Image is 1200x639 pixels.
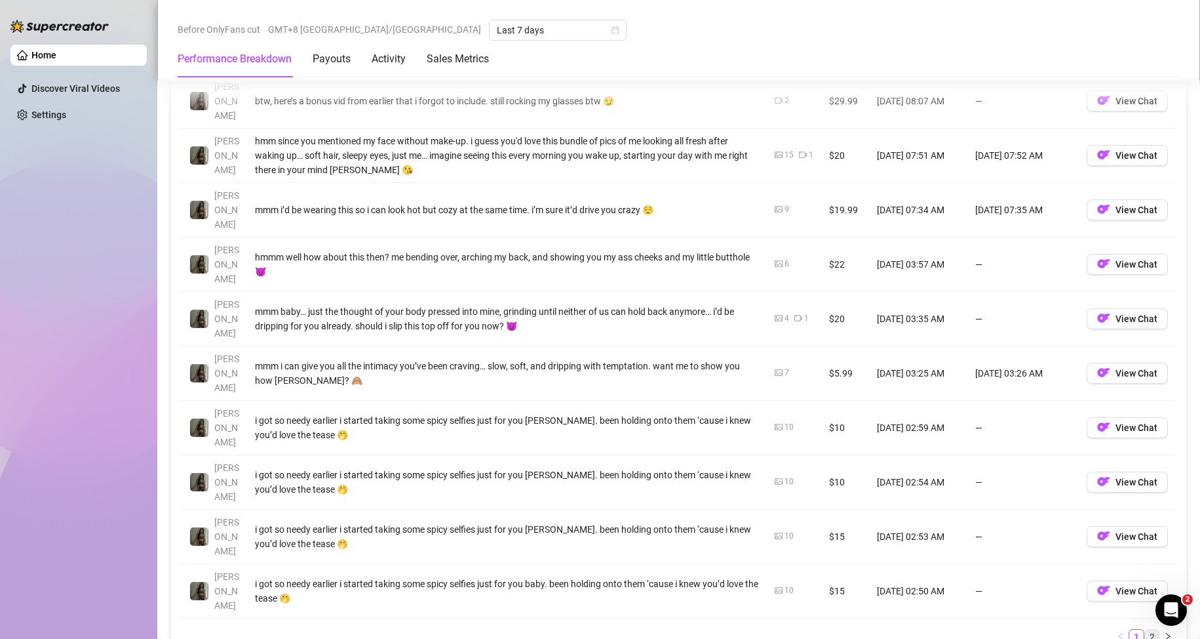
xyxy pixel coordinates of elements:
a: Settings [31,110,66,120]
div: Activity [372,51,406,67]
td: $22 [821,237,869,292]
div: 9 [784,203,789,216]
div: 15 [784,149,794,161]
div: Payouts [313,51,351,67]
a: OFView Chat [1087,316,1168,327]
td: [DATE] 02:54 AM [869,455,967,510]
a: OFView Chat [1087,534,1168,545]
td: [DATE] 03:25 AM [869,346,967,401]
img: logo-BBDzfeDw.svg [10,20,109,33]
img: OF [1097,529,1110,543]
td: — [967,510,1079,564]
img: OF [1097,203,1110,216]
iframe: Intercom live chat [1155,594,1187,626]
td: [DATE] 08:07 AM [869,74,967,129]
img: Brandy [190,473,208,491]
span: [PERSON_NAME] [214,299,239,339]
span: picture [775,423,783,431]
span: [PERSON_NAME] [214,245,239,284]
span: picture [775,151,783,159]
td: $20 [821,129,869,183]
a: Home [31,50,56,60]
span: [PERSON_NAME] [214,408,239,447]
div: 10 [784,476,794,488]
span: GMT+8 [GEOGRAPHIC_DATA]/[GEOGRAPHIC_DATA] [268,20,481,39]
div: Sales Metrics [427,51,489,67]
button: OFView Chat [1087,91,1168,112]
td: — [967,292,1079,346]
img: Brandy [190,527,208,546]
td: [DATE] 03:26 AM [967,346,1079,401]
td: [DATE] 03:35 AM [869,292,967,346]
img: Brandy [190,201,208,219]
td: $20 [821,292,869,346]
td: — [967,74,1079,129]
img: Brandy [190,364,208,382]
div: hmmm well how about this then? me bending over, arching my back, and showing you my ass cheeks an... [255,250,759,279]
img: OF [1097,148,1110,161]
div: btw, here’s a bonus vid from earlier that i forgot to include. still rocking my glasses btw 😏 [255,94,759,108]
span: [PERSON_NAME] [214,463,239,502]
span: [PERSON_NAME] [214,571,239,611]
td: $5.99 [821,346,869,401]
span: picture [775,587,783,594]
button: OFView Chat [1087,472,1168,493]
td: [DATE] 02:53 AM [869,510,967,564]
span: Last 7 days [497,20,619,40]
span: [PERSON_NAME] [214,517,239,556]
span: View Chat [1115,205,1157,215]
img: Brandy [190,92,208,110]
span: picture [775,314,783,322]
button: OFView Chat [1087,199,1168,220]
td: — [967,237,1079,292]
div: mmm i can give you all the intimacy you’ve been craving… slow, soft, and dripping with temptation... [255,359,759,388]
button: OFView Chat [1087,417,1168,438]
span: video-camera [799,151,807,159]
td: [DATE] 07:51 AM [869,129,967,183]
div: 4 [784,312,789,325]
td: $15 [821,510,869,564]
div: 7 [784,367,789,379]
div: i got so needy earlier i started taking some spicy selfies just for you baby. been holding onto t... [255,577,759,606]
span: video-camera [794,314,802,322]
span: calendar [611,26,619,34]
td: $29.99 [821,74,869,129]
div: mmm i’d be wearing this so i can look hot but cozy at the same time. i’m sure it’d drive you crazy 😌 [255,203,759,217]
div: 1 [809,149,813,161]
button: OFView Chat [1087,308,1168,329]
td: $19.99 [821,183,869,237]
span: picture [775,369,783,377]
td: $10 [821,401,869,455]
div: mmm baby… just the thought of your body pressed into mine, grinding until neither of us can hold ... [255,304,759,333]
img: OF [1097,475,1110,488]
div: 10 [784,530,794,543]
span: View Chat [1115,150,1157,161]
div: 10 [784,421,794,434]
img: Brandy [190,146,208,165]
button: OFView Chat [1087,581,1168,602]
span: View Chat [1115,423,1157,433]
div: 1 [804,312,809,325]
span: View Chat [1115,259,1157,270]
td: [DATE] 03:57 AM [869,237,967,292]
img: OF [1097,312,1110,325]
a: OFView Chat [1087,262,1168,272]
span: View Chat [1115,531,1157,542]
img: OF [1097,366,1110,379]
span: picture [775,478,783,485]
button: OFView Chat [1087,145,1168,166]
div: 2 [784,94,789,107]
span: 2 [1182,594,1193,605]
span: View Chat [1115,477,1157,487]
div: i got so needy earlier i started taking some spicy selfies just for you [PERSON_NAME]. been holdi... [255,413,759,442]
a: OFView Chat [1087,207,1168,218]
img: Brandy [190,582,208,600]
td: [DATE] 07:34 AM [869,183,967,237]
div: 10 [784,585,794,597]
span: [PERSON_NAME] [214,354,239,393]
a: OFView Chat [1087,98,1168,109]
img: Brandy [190,310,208,328]
img: Brandy [190,419,208,437]
span: View Chat [1115,96,1157,106]
a: OFView Chat [1087,153,1168,163]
